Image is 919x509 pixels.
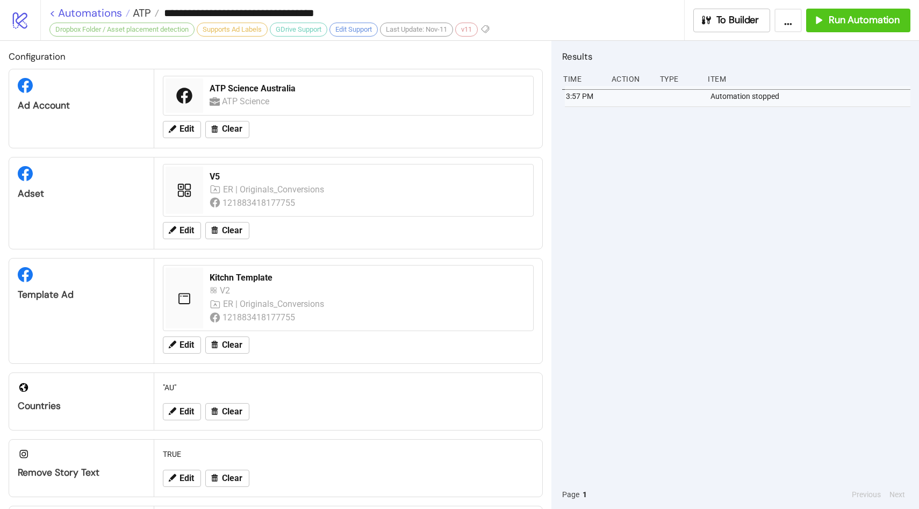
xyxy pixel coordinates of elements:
button: ... [774,9,802,32]
h2: Configuration [9,49,543,63]
span: Clear [222,226,242,235]
a: ATP [130,8,159,18]
div: ER | Originals_Conversions [223,297,326,311]
div: ER | Originals_Conversions [223,183,326,196]
button: Clear [205,222,249,239]
a: < Automations [49,8,130,18]
span: Clear [222,340,242,350]
div: ATP Science Australia [210,83,527,95]
div: Supports Ad Labels [197,23,268,37]
div: Adset [18,188,145,200]
button: Edit [163,222,201,239]
div: Edit Support [329,23,378,37]
h2: Results [562,49,910,63]
button: Run Automation [806,9,910,32]
button: To Builder [693,9,771,32]
button: Edit [163,403,201,420]
div: Remove Story Text [18,467,145,479]
div: 121883418177755 [222,311,297,324]
div: Kitchn Template [210,272,518,284]
span: ATP [130,6,151,20]
div: Time [562,69,603,89]
span: Edit [180,124,194,134]
span: Clear [222,124,242,134]
div: Type [659,69,700,89]
button: 1 [579,489,590,500]
span: To Builder [716,14,759,26]
div: "AU" [159,377,538,398]
span: Page [562,489,579,500]
div: 121883418177755 [222,196,297,210]
div: V2 [220,284,235,297]
div: Template Ad [18,289,145,301]
span: Run Automation [829,14,900,26]
span: Edit [180,407,194,417]
span: Clear [222,407,242,417]
div: Ad Account [18,99,145,112]
button: Edit [163,470,201,487]
div: V5 [210,171,527,183]
div: Last Update: Nov-11 [380,23,453,37]
div: Dropbox Folder / Asset placement detection [49,23,195,37]
div: Automation stopped [709,86,913,106]
span: Edit [180,226,194,235]
div: Item [707,69,910,89]
button: Edit [163,336,201,354]
div: v11 [455,23,478,37]
span: Clear [222,474,242,483]
div: Countries [18,400,145,412]
div: Action [611,69,651,89]
button: Clear [205,403,249,420]
div: 3:57 PM [565,86,606,106]
div: TRUE [159,444,538,464]
div: ATP Science [222,95,272,108]
button: Clear [205,336,249,354]
span: Edit [180,340,194,350]
button: Next [886,489,908,500]
button: Clear [205,121,249,138]
span: Edit [180,474,194,483]
button: Edit [163,121,201,138]
button: Previous [849,489,884,500]
div: GDrive Support [270,23,327,37]
button: Clear [205,470,249,487]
